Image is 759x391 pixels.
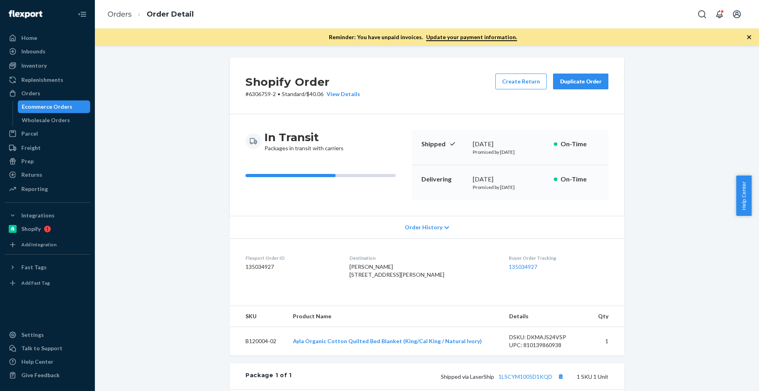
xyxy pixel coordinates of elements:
button: Duplicate Order [553,74,608,89]
a: Orders [108,10,132,19]
a: 135034927 [509,263,537,270]
button: Integrations [5,209,90,222]
a: Talk to Support [5,342,90,355]
div: Shopify [21,225,41,233]
a: Order Detail [147,10,194,19]
div: 1 SKU 1 Unit [292,371,608,382]
dt: Flexport Order ID [245,255,337,261]
p: Shipped [421,140,466,149]
button: View Details [323,90,360,98]
div: Talk to Support [21,344,62,352]
a: Update your payment information. [426,34,517,41]
p: On-Time [561,140,599,149]
div: Packages in transit with carriers [264,130,344,152]
span: • [278,91,280,97]
th: Product Name [287,306,503,327]
div: Orders [21,89,40,97]
a: Wholesale Orders [18,114,91,127]
div: Wholesale Orders [22,116,70,124]
th: Details [503,306,590,327]
div: [DATE] [473,175,548,184]
button: Open account menu [729,6,745,22]
div: Ecommerce Orders [22,103,72,111]
td: 1 [589,327,624,356]
a: Parcel [5,127,90,140]
p: Reminder: You have unpaid invoices. [329,33,517,41]
a: Inventory [5,59,90,72]
button: Give Feedback [5,369,90,382]
div: Reporting [21,185,48,193]
a: Add Fast Tag [5,277,90,289]
button: Copy tracking number [555,371,566,382]
span: Order History [405,223,442,231]
div: [DATE] [473,140,548,149]
a: Settings [5,329,90,341]
p: Promised by [DATE] [473,149,548,155]
p: # 6306759-2 / $40.06 [245,90,360,98]
div: Inventory [21,62,47,70]
a: Orders [5,87,90,100]
a: Returns [5,168,90,181]
th: SKU [230,306,287,327]
h2: Shopify Order [245,74,360,90]
a: Home [5,32,90,44]
div: Add Integration [21,241,57,248]
div: Replenishments [21,76,63,84]
div: DSKU: DKMAJS24VSP [509,333,583,341]
a: Ecommerce Orders [18,100,91,113]
a: Prep [5,155,90,168]
div: Package 1 of 1 [245,371,292,382]
button: Create Return [495,74,547,89]
div: Inbounds [21,47,45,55]
a: Freight [5,142,90,154]
div: Give Feedback [21,371,60,379]
span: Shipped via LaserShip [441,373,566,380]
button: Help Center [736,176,751,216]
button: Open notifications [712,6,727,22]
a: Help Center [5,355,90,368]
div: Returns [21,171,42,179]
button: Close Navigation [74,6,90,22]
div: Freight [21,144,41,152]
div: UPC: 810139860938 [509,341,583,349]
a: Reporting [5,183,90,195]
td: B120004-02 [230,327,287,356]
p: Promised by [DATE] [473,184,548,191]
div: Parcel [21,130,38,138]
a: Shopify [5,223,90,235]
span: [PERSON_NAME] [STREET_ADDRESS][PERSON_NAME] [349,263,444,278]
p: Delivering [421,175,466,184]
div: Help Center [21,358,53,366]
span: Standard [282,91,304,97]
div: Fast Tags [21,263,47,271]
a: 1LSCYM1005D1KQD [498,373,552,380]
a: Ayla Organic Cotton Quilted Bed Blanket (King/Cal King / Natural Ivory) [293,338,482,344]
button: Fast Tags [5,261,90,274]
th: Qty [589,306,624,327]
a: Add Integration [5,238,90,251]
div: Home [21,34,37,42]
p: On-Time [561,175,599,184]
dt: Buyer Order Tracking [509,255,608,261]
h3: In Transit [264,130,344,144]
img: Flexport logo [9,10,42,18]
dd: 135034927 [245,263,337,271]
div: Duplicate Order [560,77,602,85]
a: Replenishments [5,74,90,86]
div: Add Fast Tag [21,280,50,286]
div: Integrations [21,212,55,219]
div: Settings [21,331,44,339]
div: Prep [21,157,34,165]
dt: Destination [349,255,497,261]
a: Inbounds [5,45,90,58]
ol: breadcrumbs [101,3,200,26]
button: Open Search Box [694,6,710,22]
